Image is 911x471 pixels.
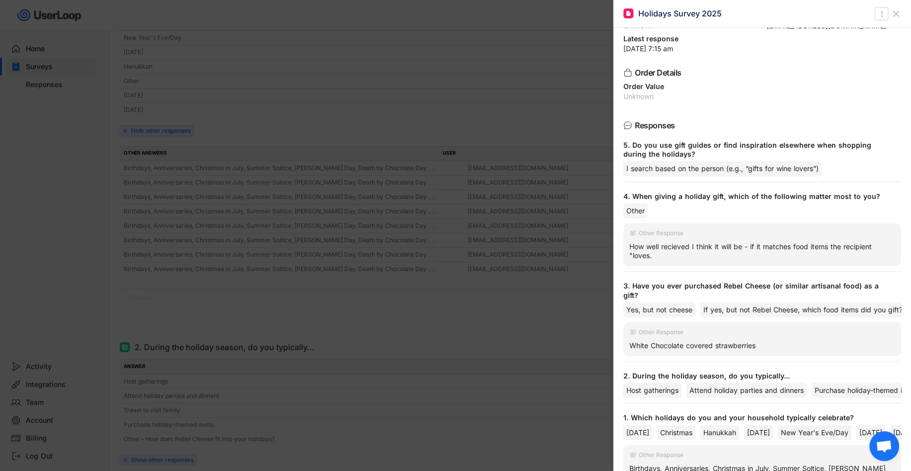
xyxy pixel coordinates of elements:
div: If yes, but not Rebel Cheese, which food items did you gift? [700,302,906,317]
button:  [877,8,887,20]
text:  [881,8,883,19]
div: Host gatherings [623,383,682,398]
div: 5. Do you use gift guides or find inspiration elsewhere when shopping during the holidays? [623,141,893,159]
div: Other Response [639,230,683,236]
div: Order Value [623,83,901,90]
div: Other [623,203,648,218]
div: [EMAIL_ADDRESS][DOMAIN_NAME] [766,22,902,29]
div: Other Response [639,329,683,335]
div: 4. When giving a holiday gift, which of the following matter most to you? [623,192,893,201]
div: I search based on the person (e.g., “gifts for wine lovers”) [623,161,822,176]
div: Responses [635,121,885,129]
div: 1. Which holidays do you and your household typically celebrate? [623,413,893,422]
div: [DATE] [623,425,652,440]
div: Yes, but not cheese [623,302,695,317]
div: Attend holiday parties and dinners [686,383,807,398]
div: How well recieved I think it will be - if it matches food items the recipient "loves. [629,242,895,260]
div: Christmas [657,425,695,440]
div: Unknown [623,22,759,29]
div: Unknown [623,93,901,100]
div: White Chocolate covered strawberries [629,341,895,350]
div: Other Response [639,452,683,458]
div: Latest response [623,35,901,42]
div: Hanukkah [700,425,739,440]
div: 2. During the holiday season, do you typically... [623,372,893,380]
div: [DATE] [744,425,773,440]
div: [DATE] [856,425,885,440]
div: Open chat [869,431,899,461]
div: New Year's Eve/Day [778,425,851,440]
div: Holidays Survey 2025 [638,8,722,19]
div: 3. Have you ever purchased Rebel Cheese (or similar artisanal food) as a gift? [623,282,893,299]
div: [DATE] 7:15 am [623,45,901,52]
div: Order Details [635,69,885,77]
